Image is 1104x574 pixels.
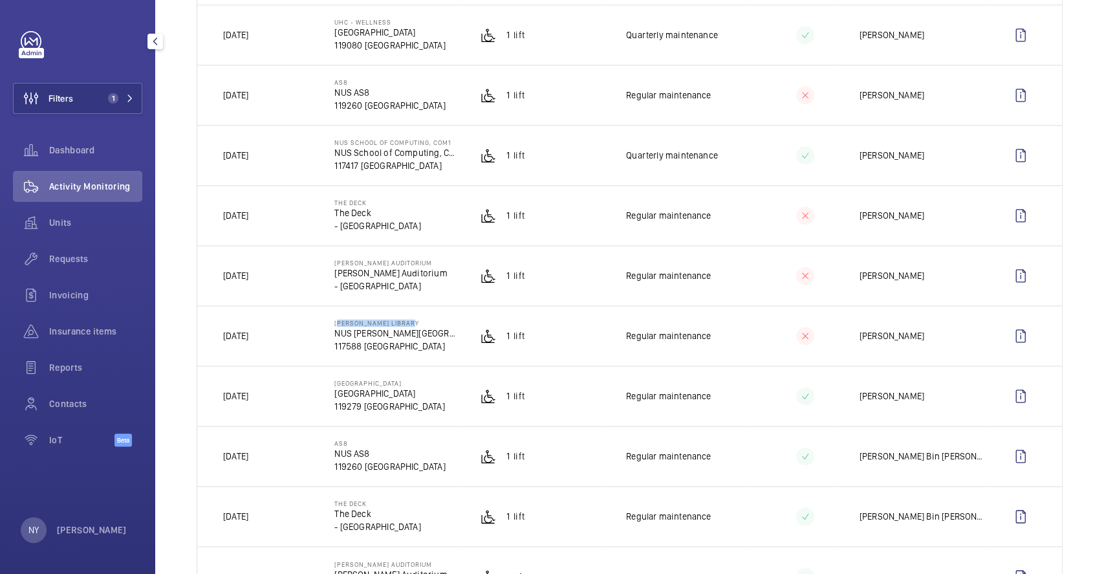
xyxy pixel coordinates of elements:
img: platform_lift.svg [481,388,496,404]
p: 117417 [GEOGRAPHIC_DATA] [334,159,459,172]
p: 119260 [GEOGRAPHIC_DATA] [334,99,445,112]
span: Dashboard [49,144,142,157]
p: NUS AS8 [334,86,445,99]
p: 119260 [GEOGRAPHIC_DATA] [334,460,445,473]
p: [GEOGRAPHIC_DATA] [334,379,444,387]
img: platform_lift.svg [481,328,496,344]
p: [PERSON_NAME] [57,524,127,536]
p: [DATE] [223,209,248,222]
p: 1 Lift [506,269,525,282]
p: Regular maintenance [626,89,711,102]
p: [PERSON_NAME] [860,209,924,222]
span: 1 [108,93,118,104]
p: [DATE] [223,510,248,523]
p: 1 Lift [506,89,525,102]
button: Filters1 [13,83,142,114]
img: platform_lift.svg [481,27,496,43]
p: 1 Lift [506,28,525,41]
p: [PERSON_NAME] [860,28,924,41]
img: platform_lift.svg [481,268,496,283]
p: Quarterly maintenance [626,28,718,41]
p: [DATE] [223,450,248,463]
img: platform_lift.svg [481,148,496,163]
p: NUS School of Computing, COM1 [334,138,459,146]
p: NUS School of Computing, COM1 [334,146,459,159]
p: - [GEOGRAPHIC_DATA] [334,219,420,232]
p: AS8 [334,78,445,86]
p: 1 Lift [506,450,525,463]
p: Quarterly maintenance [626,149,718,162]
span: Insurance items [49,325,142,338]
img: platform_lift.svg [481,509,496,524]
p: 119080 [GEOGRAPHIC_DATA] [334,39,445,52]
span: Units [49,216,142,229]
p: [GEOGRAPHIC_DATA] [334,387,444,400]
p: [PERSON_NAME] LIBRARY [334,319,459,327]
p: Regular maintenance [626,209,711,222]
p: NUS AS8 [334,447,445,460]
p: 1 Lift [506,390,525,403]
span: Activity Monitoring [49,180,142,193]
img: platform_lift.svg [481,208,496,223]
p: [DATE] [223,390,248,403]
p: THE DECK [334,199,420,206]
img: platform_lift.svg [481,87,496,103]
p: 1 Lift [506,329,525,342]
p: [PERSON_NAME] [860,89,924,102]
p: Regular maintenance [626,510,711,523]
p: [GEOGRAPHIC_DATA] [334,26,445,39]
img: platform_lift.svg [481,448,496,464]
p: [PERSON_NAME] Auditorium [334,267,447,280]
span: Reports [49,361,142,374]
p: [PERSON_NAME] AUDITORIUM [334,259,447,267]
p: The Deck [334,507,420,520]
span: Requests [49,252,142,265]
p: 119279 [GEOGRAPHIC_DATA] [334,400,444,413]
p: [PERSON_NAME] [860,390,924,403]
p: NY [28,524,39,536]
span: Invoicing [49,289,142,302]
p: [DATE] [223,329,248,342]
span: Beta [114,434,132,447]
p: [DATE] [223,89,248,102]
span: IoT [49,434,114,447]
p: Regular maintenance [626,269,711,282]
p: 1 Lift [506,510,525,523]
p: [DATE] [223,28,248,41]
p: 1 Lift [506,209,525,222]
p: [PERSON_NAME] [860,269,924,282]
p: [PERSON_NAME] Bin [PERSON_NAME] [860,450,984,463]
span: Filters [49,92,73,105]
p: [PERSON_NAME] AUDITORIUM [334,560,447,568]
p: [PERSON_NAME] [860,149,924,162]
p: - [GEOGRAPHIC_DATA] [334,280,447,293]
p: THE DECK [334,500,420,507]
p: [PERSON_NAME] [860,329,924,342]
p: Regular maintenance [626,450,711,463]
p: [PERSON_NAME] Bin [PERSON_NAME] [860,510,984,523]
p: 1 Lift [506,149,525,162]
p: Regular maintenance [626,390,711,403]
p: AS8 [334,439,445,447]
p: NUS [PERSON_NAME][GEOGRAPHIC_DATA] [334,327,459,340]
p: 117588 [GEOGRAPHIC_DATA] [334,340,459,353]
p: - [GEOGRAPHIC_DATA] [334,520,420,533]
p: [DATE] [223,149,248,162]
p: Regular maintenance [626,329,711,342]
p: The Deck [334,206,420,219]
p: UHC - WELLNESS [334,18,445,26]
span: Contacts [49,397,142,410]
p: [DATE] [223,269,248,282]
